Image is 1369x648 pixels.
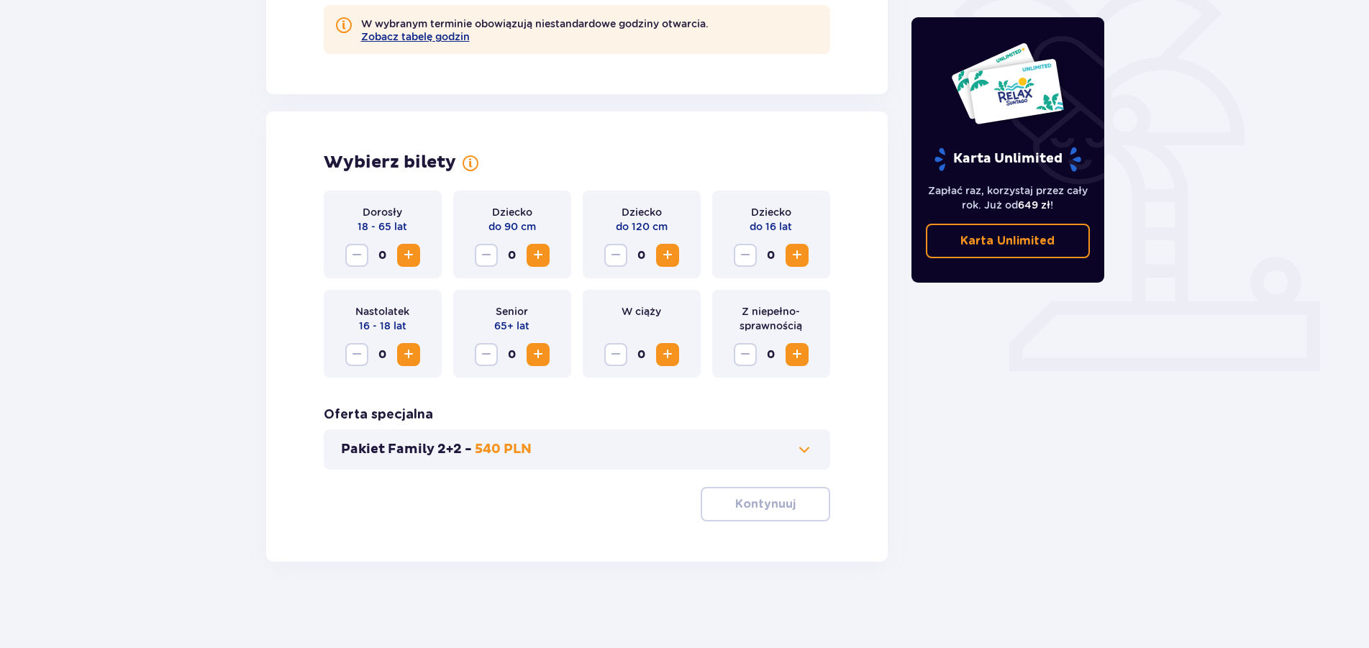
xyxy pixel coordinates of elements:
p: Karta Unlimited [933,147,1083,172]
button: Zmniejsz [604,244,627,267]
span: 0 [371,343,394,366]
button: Zmniejsz [345,343,368,366]
button: Zwiększ [656,244,679,267]
button: Zobacz tabelę godzin [361,31,470,42]
p: 540 PLN [475,441,532,458]
p: Dziecko [751,205,791,219]
span: 0 [501,244,524,267]
button: Zmniejsz [345,244,368,267]
span: 0 [630,343,653,366]
span: 0 [371,244,394,267]
h2: Wybierz bilety [324,152,456,173]
span: 0 [630,244,653,267]
p: Senior [496,304,528,319]
p: Pakiet Family 2+2 - [341,441,472,458]
p: Kontynuuj [735,496,796,512]
p: W wybranym terminie obowiązują niestandardowe godziny otwarcia. [361,17,709,42]
span: 0 [760,343,783,366]
p: Nastolatek [355,304,409,319]
p: 16 - 18 lat [359,319,406,333]
button: Zwiększ [786,343,809,366]
button: Zwiększ [397,244,420,267]
p: do 120 cm [616,219,668,234]
button: Zmniejsz [604,343,627,366]
p: Dziecko [622,205,662,219]
button: Zmniejsz [475,244,498,267]
span: 0 [501,343,524,366]
button: Kontynuuj [701,487,830,521]
p: Dziecko [492,205,532,219]
button: Zmniejsz [734,244,757,267]
p: 65+ lat [494,319,529,333]
button: Zmniejsz [475,343,498,366]
button: Zwiększ [527,343,550,366]
span: 0 [760,244,783,267]
span: 649 zł [1018,199,1050,211]
p: 18 - 65 lat [358,219,407,234]
button: Zwiększ [656,343,679,366]
p: Zapłać raz, korzystaj przez cały rok. Już od ! [926,183,1090,212]
p: Z niepełno­sprawnością [724,304,819,333]
p: Karta Unlimited [960,233,1055,249]
button: Pakiet Family 2+2 -540 PLN [341,441,814,458]
button: Zwiększ [786,244,809,267]
button: Zwiększ [397,343,420,366]
button: Zwiększ [527,244,550,267]
p: do 90 cm [488,219,536,234]
p: Dorosły [363,205,402,219]
p: do 16 lat [750,219,792,234]
p: W ciąży [622,304,661,319]
a: Karta Unlimited [926,224,1090,258]
button: Zmniejsz [734,343,757,366]
h3: Oferta specjalna [324,406,433,424]
img: Dwie karty całoroczne do Suntago z napisem 'UNLIMITED RELAX', na białym tle z tropikalnymi liśćmi... [950,42,1065,125]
